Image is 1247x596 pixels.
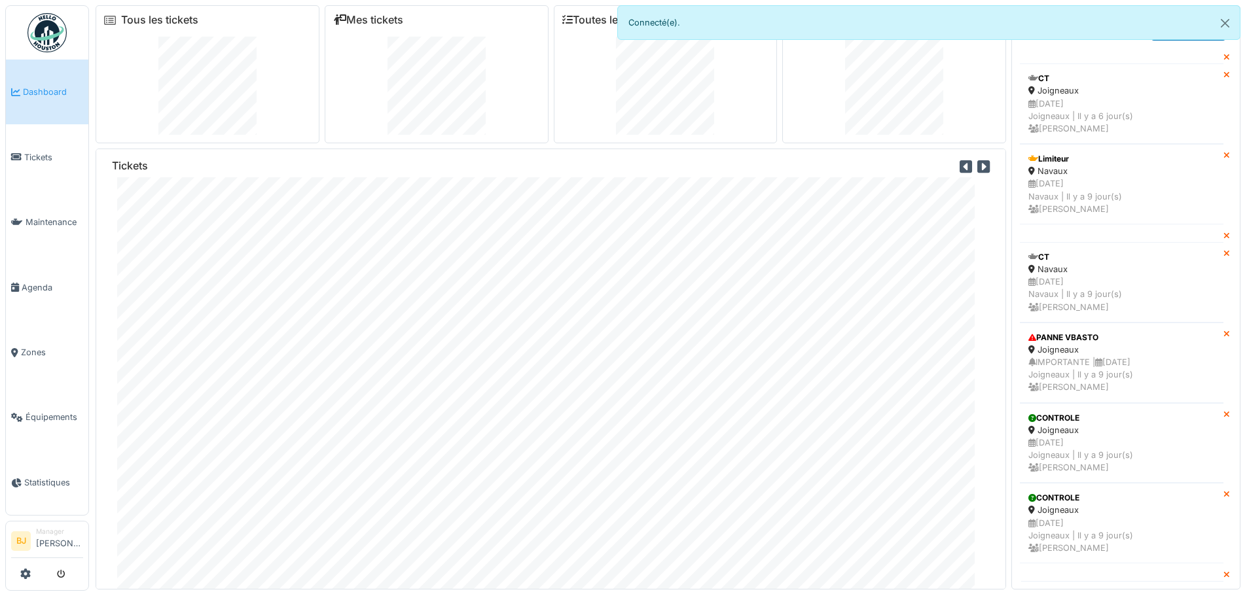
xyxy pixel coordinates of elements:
li: [PERSON_NAME] [36,527,83,555]
div: [DATE] Joigneaux | Il y a 9 jour(s) [PERSON_NAME] [1028,517,1215,555]
a: Limiteur Navaux [DATE]Navaux | Il y a 9 jour(s) [PERSON_NAME] [1020,144,1223,224]
div: PANNE VBASTO [1028,332,1215,343]
span: Tickets [24,151,83,164]
a: Maintenance [6,190,88,254]
a: BJ Manager[PERSON_NAME] [11,527,83,558]
h6: Tickets [112,160,148,172]
a: PANNE VBASTO Joigneaux IMPORTANTE |[DATE]Joigneaux | Il y a 9 jour(s) [PERSON_NAME] [1020,323,1223,403]
button: Close [1210,6,1240,41]
a: CONTROLE Joigneaux [DATE]Joigneaux | Il y a 9 jour(s) [PERSON_NAME] [1020,403,1223,483]
div: Joigneaux [1028,84,1215,97]
a: CT Navaux [DATE]Navaux | Il y a 9 jour(s) [PERSON_NAME] [1020,242,1223,323]
div: Joigneaux [1028,504,1215,516]
div: CONTROLE [1028,492,1215,504]
span: Maintenance [26,216,83,228]
div: Limiteur [1028,153,1215,165]
div: Navaux [1028,165,1215,177]
div: Manager [36,527,83,536]
div: [DATE] Joigneaux | Il y a 9 jour(s) [PERSON_NAME] [1028,436,1215,474]
div: CT [1028,251,1215,263]
a: Dashboard [6,60,88,124]
div: Joigneaux [1028,343,1215,356]
div: CT [1028,73,1215,84]
div: [DATE] Navaux | Il y a 9 jour(s) [PERSON_NAME] [1028,275,1215,313]
a: Tickets [6,124,88,189]
div: CONTROLE [1028,412,1215,424]
div: [DATE] Joigneaux | Il y a 6 jour(s) [PERSON_NAME] [1028,97,1215,135]
span: Zones [21,346,83,359]
a: Équipements [6,385,88,449]
span: Équipements [26,411,83,423]
a: Toutes les tâches [562,14,660,26]
a: Agenda [6,254,88,319]
div: [DATE] Navaux | Il y a 9 jour(s) [PERSON_NAME] [1028,177,1215,215]
span: Statistiques [24,476,83,489]
div: IMPORTANTE | [DATE] Joigneaux | Il y a 9 jour(s) [PERSON_NAME] [1028,356,1215,394]
img: Badge_color-CXgf-gQk.svg [27,13,67,52]
a: Statistiques [6,450,88,515]
span: Agenda [22,281,83,294]
span: Dashboard [23,86,83,98]
a: Zones [6,320,88,385]
a: Tous les tickets [121,14,198,26]
li: BJ [11,531,31,551]
div: Joigneaux [1028,424,1215,436]
div: Navaux [1028,263,1215,275]
a: Mes tickets [333,14,403,26]
a: CONTROLE Joigneaux [DATE]Joigneaux | Il y a 9 jour(s) [PERSON_NAME] [1020,483,1223,563]
a: CT Joigneaux [DATE]Joigneaux | Il y a 6 jour(s) [PERSON_NAME] [1020,63,1223,144]
div: Connecté(e). [617,5,1241,40]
